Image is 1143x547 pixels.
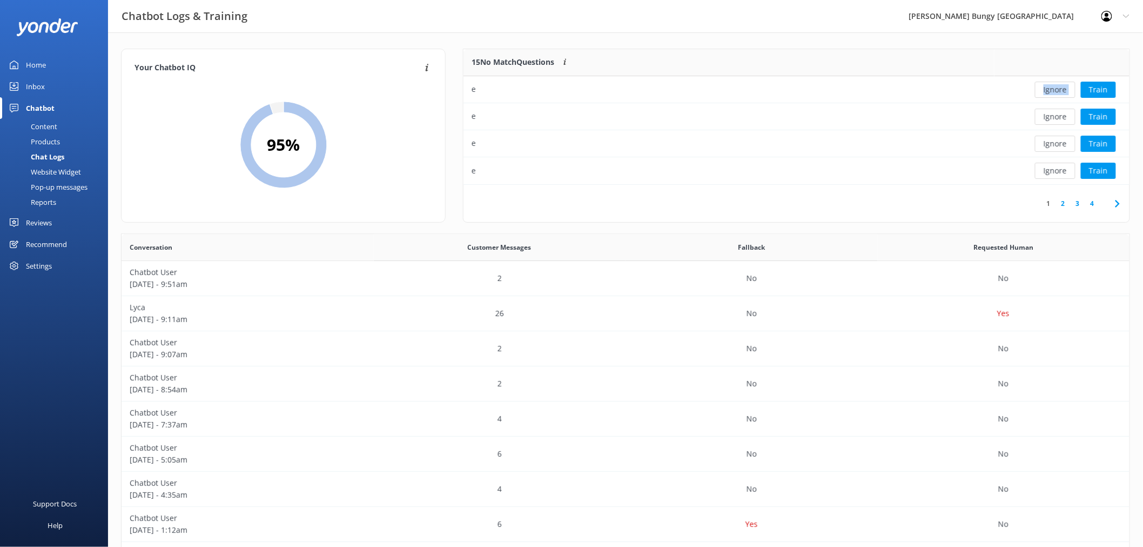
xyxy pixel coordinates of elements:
[747,448,757,460] p: No
[122,437,1129,472] div: row
[48,515,63,536] div: Help
[998,272,1008,284] p: No
[497,378,502,390] p: 2
[130,266,366,278] p: Chatbot User
[495,308,504,319] p: 26
[122,261,1129,296] div: row
[497,448,502,460] p: 6
[6,179,88,195] div: Pop-up messages
[6,149,108,164] a: Chat Logs
[130,313,366,325] p: [DATE] - 9:11am
[130,477,366,489] p: Chatbot User
[122,366,1129,402] div: row
[998,448,1008,460] p: No
[497,413,502,425] p: 4
[497,272,502,284] p: 2
[130,442,366,454] p: Chatbot User
[463,76,1129,103] div: row
[1035,163,1075,179] button: Ignore
[1071,198,1085,209] a: 3
[122,8,247,25] h3: Chatbot Logs & Training
[6,119,57,134] div: Content
[747,413,757,425] p: No
[130,419,366,431] p: [DATE] - 7:37am
[122,296,1129,331] div: row
[130,512,366,524] p: Chatbot User
[130,407,366,419] p: Chatbot User
[122,507,1129,542] div: row
[130,372,366,384] p: Chatbot User
[747,483,757,495] p: No
[745,518,758,530] p: Yes
[122,472,1129,507] div: row
[122,331,1129,366] div: row
[130,349,366,361] p: [DATE] - 9:07am
[130,524,366,536] p: [DATE] - 1:12am
[6,164,108,179] a: Website Widget
[130,489,366,501] p: [DATE] - 4:35am
[26,76,45,97] div: Inbox
[130,242,172,252] span: Conversation
[1035,109,1075,125] button: Ignore
[6,134,108,149] a: Products
[472,165,476,177] div: e
[6,179,108,195] a: Pop-up messages
[26,54,46,76] div: Home
[26,255,52,277] div: Settings
[973,242,1033,252] span: Requested Human
[747,272,757,284] p: No
[468,242,532,252] span: Customer Messages
[1056,198,1071,209] a: 2
[998,518,1008,530] p: No
[26,97,55,119] div: Chatbot
[463,130,1129,157] div: row
[16,18,78,36] img: yonder-white-logo.png
[267,132,300,158] h2: 95 %
[472,83,476,95] div: e
[1081,109,1116,125] button: Train
[135,62,422,74] h4: Your Chatbot IQ
[472,110,476,122] div: e
[6,164,81,179] div: Website Widget
[6,195,56,210] div: Reports
[997,308,1010,319] p: Yes
[1081,163,1116,179] button: Train
[1035,136,1075,152] button: Ignore
[6,149,64,164] div: Chat Logs
[747,378,757,390] p: No
[1081,82,1116,98] button: Train
[130,337,366,349] p: Chatbot User
[130,278,366,290] p: [DATE] - 9:51am
[6,195,108,210] a: Reports
[747,308,757,319] p: No
[1035,82,1075,98] button: Ignore
[1081,136,1116,152] button: Train
[130,454,366,466] p: [DATE] - 5:05am
[497,483,502,495] p: 4
[6,134,60,149] div: Products
[26,212,52,234] div: Reviews
[497,343,502,355] p: 2
[998,413,1008,425] p: No
[472,137,476,149] div: e
[122,402,1129,437] div: row
[998,378,1008,390] p: No
[497,518,502,530] p: 6
[998,483,1008,495] p: No
[747,343,757,355] p: No
[463,76,1129,184] div: grid
[26,234,67,255] div: Recommend
[998,343,1008,355] p: No
[472,56,554,68] p: 15 No Match Questions
[463,157,1129,184] div: row
[1085,198,1100,209] a: 4
[738,242,765,252] span: Fallback
[130,302,366,313] p: Lyca
[130,384,366,396] p: [DATE] - 8:54am
[6,119,108,134] a: Content
[463,103,1129,130] div: row
[33,493,77,515] div: Support Docs
[1041,198,1056,209] a: 1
